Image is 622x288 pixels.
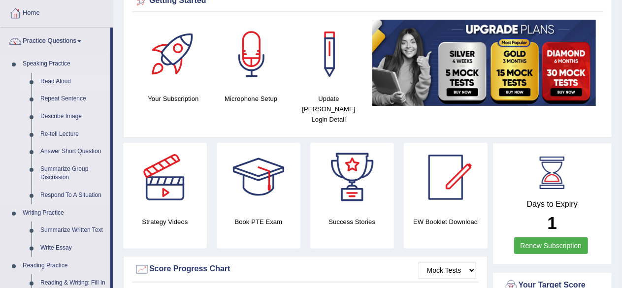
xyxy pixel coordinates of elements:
[514,237,589,254] a: Renew Subscription
[548,213,557,232] b: 1
[123,217,207,227] h4: Strategy Videos
[295,94,363,125] h4: Update [PERSON_NAME] Login Detail
[36,239,110,257] a: Write Essay
[139,94,207,104] h4: Your Subscription
[36,160,110,187] a: Summarize Group Discussion
[134,262,476,277] div: Score Progress Chart
[36,126,110,143] a: Re-tell Lecture
[18,204,110,222] a: Writing Practice
[36,90,110,108] a: Repeat Sentence
[217,94,285,104] h4: Microphone Setup
[310,217,394,227] h4: Success Stories
[36,187,110,204] a: Respond To A Situation
[36,108,110,126] a: Describe Image
[504,200,601,209] h4: Days to Expiry
[36,222,110,239] a: Summarize Written Text
[18,257,110,275] a: Reading Practice
[36,73,110,91] a: Read Aloud
[18,55,110,73] a: Speaking Practice
[217,217,300,227] h4: Book PTE Exam
[0,28,110,52] a: Practice Questions
[36,143,110,160] a: Answer Short Question
[404,217,488,227] h4: EW Booklet Download
[372,20,596,106] img: small5.jpg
